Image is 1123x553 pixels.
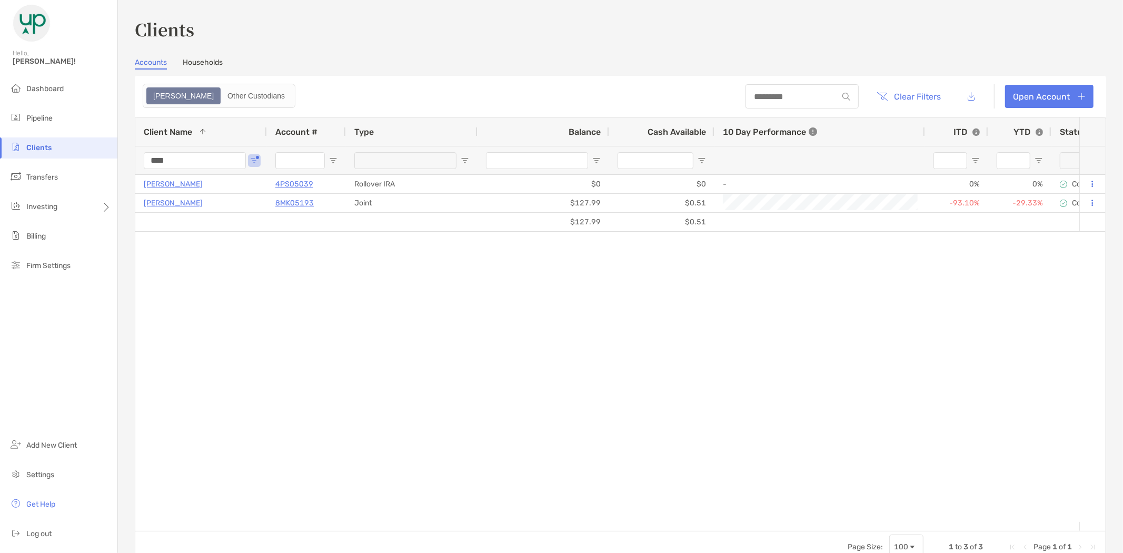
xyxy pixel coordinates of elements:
span: Log out [26,529,52,538]
div: Next Page [1076,543,1085,551]
span: Clients [26,143,52,152]
div: 100 [894,542,908,551]
img: firm-settings icon [9,259,22,271]
div: Joint [346,194,478,212]
img: billing icon [9,229,22,242]
div: $127.99 [478,213,609,231]
img: get-help icon [9,497,22,510]
button: Open Filter Menu [592,156,601,165]
span: Pipeline [26,114,53,123]
span: 1 [1052,542,1057,551]
img: input icon [842,93,850,101]
span: Transfers [26,173,58,182]
span: 3 [978,542,983,551]
div: -93.10% [925,194,988,212]
button: Open Filter Menu [698,156,706,165]
p: Completed [1072,180,1108,189]
input: YTD Filter Input [997,152,1030,169]
div: $0 [478,175,609,193]
div: - [723,175,917,193]
span: Dashboard [26,84,64,93]
span: Firm Settings [26,261,71,270]
span: Settings [26,470,54,479]
span: 1 [1067,542,1072,551]
img: complete icon [1060,200,1067,207]
div: segmented control [143,84,295,108]
div: Other Custodians [222,88,291,103]
span: Client Name [144,127,192,137]
span: of [970,542,977,551]
input: Balance Filter Input [486,152,588,169]
span: Status [1060,127,1087,137]
span: of [1059,542,1066,551]
div: Previous Page [1021,543,1029,551]
a: Households [183,58,223,70]
div: -29.33% [988,194,1051,212]
span: Account # [275,127,317,137]
span: Balance [569,127,601,137]
img: pipeline icon [9,111,22,124]
img: add_new_client icon [9,438,22,451]
img: settings icon [9,468,22,480]
img: clients icon [9,141,22,153]
span: Billing [26,232,46,241]
img: dashboard icon [9,82,22,94]
h3: Clients [135,17,1106,41]
img: investing icon [9,200,22,212]
a: 8MK05193 [275,196,314,210]
div: $0 [609,175,714,193]
div: 10 Day Performance [723,117,817,146]
div: Page Size: [848,542,883,551]
button: Open Filter Menu [329,156,337,165]
span: Add New Client [26,441,77,450]
input: ITD Filter Input [933,152,967,169]
img: complete icon [1060,181,1067,188]
a: 4PS05039 [275,177,313,191]
div: 0% [925,175,988,193]
a: [PERSON_NAME] [144,177,203,191]
button: Open Filter Menu [250,156,259,165]
div: $0.51 [609,213,714,231]
span: Type [354,127,374,137]
div: $127.99 [478,194,609,212]
a: [PERSON_NAME] [144,196,203,210]
a: Accounts [135,58,167,70]
span: Get Help [26,500,55,509]
div: 0% [988,175,1051,193]
button: Open Filter Menu [461,156,469,165]
span: Cash Available [648,127,706,137]
a: Open Account [1005,85,1094,108]
img: logout icon [9,527,22,539]
span: 3 [963,542,968,551]
div: Rollover IRA [346,175,478,193]
div: ITD [953,127,980,137]
span: Investing [26,202,57,211]
button: Clear Filters [869,85,949,108]
span: Page [1033,542,1051,551]
div: $0.51 [609,194,714,212]
p: Completed [1072,199,1108,208]
img: transfers icon [9,170,22,183]
button: Open Filter Menu [1035,156,1043,165]
div: Last Page [1089,543,1097,551]
span: to [955,542,962,551]
span: [PERSON_NAME]! [13,57,111,66]
img: Zoe Logo [13,4,51,42]
input: Cash Available Filter Input [618,152,693,169]
div: Zoe [147,88,220,103]
div: YTD [1013,127,1043,137]
div: First Page [1008,543,1017,551]
span: 1 [949,542,953,551]
input: Client Name Filter Input [144,152,246,169]
button: Open Filter Menu [971,156,980,165]
input: Account # Filter Input [275,152,325,169]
